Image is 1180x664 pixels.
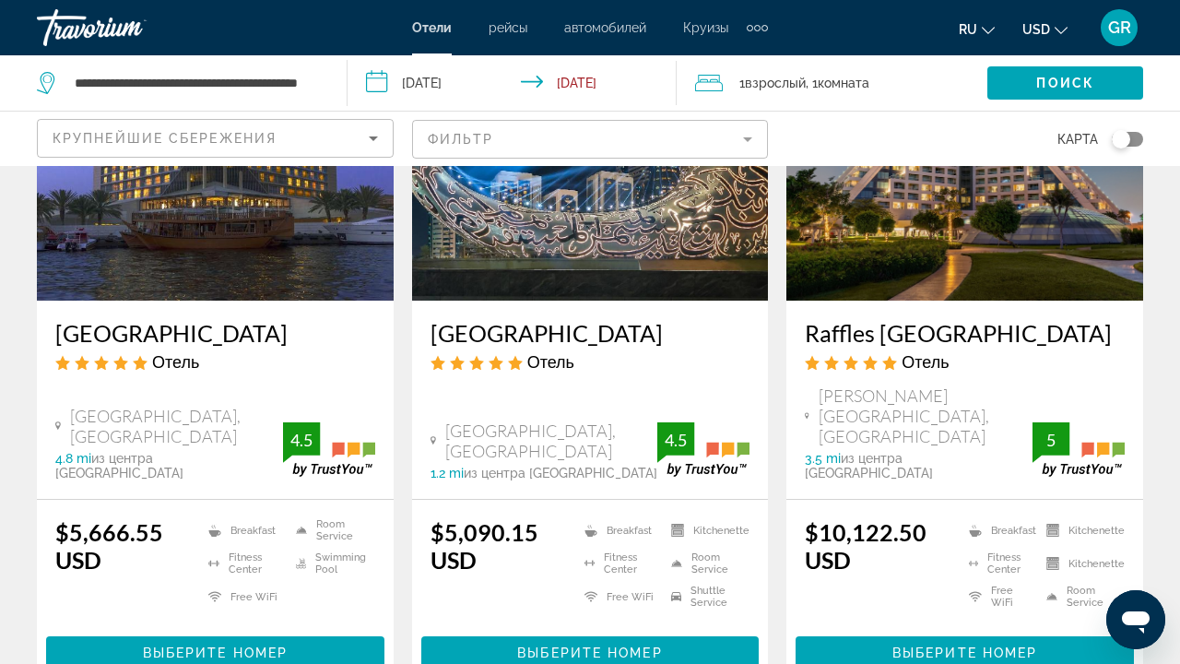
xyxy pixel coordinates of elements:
span: [GEOGRAPHIC_DATA], [GEOGRAPHIC_DATA] [70,406,282,446]
a: Выберите номер [796,640,1134,660]
span: из центра [GEOGRAPHIC_DATA] [55,451,183,480]
li: Fitness Center [960,551,1037,575]
li: Swimming Pool [287,551,374,575]
div: 5 star Hotel [431,351,750,372]
a: Выберите номер [46,640,384,660]
li: Fitness Center [575,551,663,575]
li: Fitness Center [199,551,287,575]
span: [PERSON_NAME][GEOGRAPHIC_DATA], [GEOGRAPHIC_DATA] [819,385,1032,446]
span: 4.8 mi [55,451,91,466]
li: Shuttle Service [662,585,749,609]
span: Комната [818,76,869,90]
li: Room Service [1037,585,1125,609]
div: 5 star Hotel [805,351,1125,372]
button: Extra navigation items [747,13,768,42]
span: ru [959,22,977,37]
li: Kitchenette [662,518,749,542]
li: Free WiFi [199,585,287,609]
span: из центра [GEOGRAPHIC_DATA] [805,451,933,480]
span: Крупнейшие сбережения [53,131,277,146]
ins: $5,666.55 USD [55,518,163,574]
div: 5 [1032,429,1069,451]
a: Travorium [37,4,221,52]
img: trustyou-badge.svg [283,422,375,477]
li: Breakfast [575,518,663,542]
span: [GEOGRAPHIC_DATA], [GEOGRAPHIC_DATA] [445,421,657,461]
a: Raffles [GEOGRAPHIC_DATA] [805,319,1125,347]
li: Breakfast [199,518,287,542]
button: Filter [412,119,769,160]
button: Toggle map [1098,131,1143,148]
li: Room Service [662,551,749,575]
span: 3.5 mi [805,451,841,466]
span: Поиск [1036,76,1094,90]
a: [GEOGRAPHIC_DATA] [55,319,375,347]
div: 5 star Hotel [55,351,375,372]
a: рейсы [489,20,527,35]
li: Breakfast [960,518,1037,542]
div: 4.5 [283,429,320,451]
span: карта [1057,126,1098,152]
div: 4.5 [657,429,694,451]
ins: $10,122.50 USD [805,518,926,574]
li: Room Service [287,518,374,542]
button: Change currency [1022,16,1068,42]
img: trustyou-badge.svg [657,422,749,477]
ins: $5,090.15 USD [431,518,538,574]
img: trustyou-badge.svg [1032,422,1125,477]
button: Check-in date: Oct 1, 2025 Check-out date: Oct 31, 2025 [348,55,677,111]
li: Free WiFi [960,585,1037,609]
li: Free WiFi [575,585,663,609]
span: Выберите номер [143,646,288,660]
li: Kitchenette [1037,518,1125,542]
a: Отели [412,20,452,35]
button: Travelers: 1 adult, 0 children [677,55,987,111]
a: [GEOGRAPHIC_DATA] [431,319,750,347]
span: USD [1022,22,1050,37]
span: 1 [739,70,806,96]
span: Взрослый [745,76,806,90]
button: Change language [959,16,995,42]
span: Отель [527,351,574,372]
a: Круизы [683,20,728,35]
button: Поиск [987,66,1143,100]
a: автомобилей [564,20,646,35]
span: Выберите номер [892,646,1037,660]
span: Отель [902,351,949,372]
iframe: Кнопка запуска окна обмена сообщениями [1106,590,1165,649]
span: 1.2 mi [431,466,464,480]
span: из центра [GEOGRAPHIC_DATA] [464,466,657,480]
li: Kitchenette [1037,551,1125,575]
mat-select: Sort by [53,127,378,149]
span: , 1 [806,70,869,96]
a: Выберите номер [421,640,760,660]
span: Отель [152,351,199,372]
span: Выберите номер [517,646,662,660]
button: User Menu [1095,8,1143,47]
span: GR [1108,18,1131,37]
